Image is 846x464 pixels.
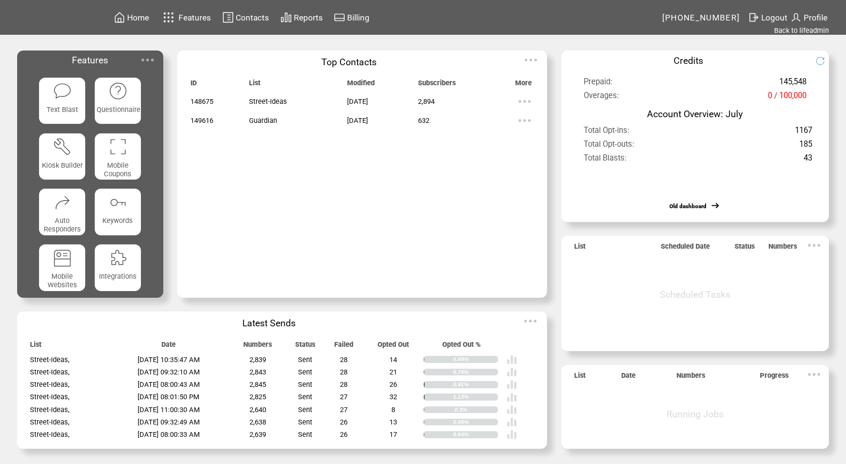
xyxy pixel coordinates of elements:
[790,11,802,23] img: profile.svg
[389,430,397,439] span: 17
[53,81,72,101] img: text-blast.svg
[53,193,72,212] img: auto-responders.svg
[298,368,312,376] span: Sent
[127,13,149,22] span: Home
[455,406,498,414] div: 0.3%
[760,371,788,384] span: Progress
[515,92,534,111] img: ellypsis.svg
[298,380,312,389] span: Sent
[805,365,824,384] img: ellypsis.svg
[30,355,70,364] span: Street-Ideas,
[347,13,369,22] span: Billing
[389,355,397,364] span: 14
[44,216,81,233] span: Auto Responders
[507,379,517,390] img: poll%20-%20white.svg
[574,371,586,384] span: List
[109,137,128,156] img: coupons.svg
[321,57,377,68] span: Top Contacts
[453,431,498,438] div: 0.64%
[95,244,141,291] a: Integrations
[39,133,85,180] a: Kiosk Builder
[95,133,141,180] a: Mobile Coupons
[660,289,730,300] span: Scheduled Tasks
[453,393,498,401] div: 1.13%
[768,242,797,255] span: Numbers
[340,368,348,376] span: 28
[347,79,375,92] span: Modified
[507,392,517,403] img: poll%20-%20white.svg
[295,340,315,353] span: Status
[249,116,277,125] span: Guardian
[242,318,296,329] span: Latest Sends
[340,418,348,426] span: 26
[298,355,312,364] span: Sent
[249,79,260,92] span: List
[507,354,517,365] img: poll%20-%20white.svg
[97,105,140,114] span: Questionnaire
[669,203,707,210] a: Old dashboard
[95,78,141,124] a: Questionnaire
[279,10,324,25] a: Reports
[53,137,72,156] img: tool%201.svg
[102,216,133,225] span: Keywords
[298,418,312,426] span: Sent
[761,13,787,22] span: Logout
[298,393,312,401] span: Sent
[795,126,812,140] span: 1167
[768,91,806,105] span: 0 / 100,000
[389,393,397,401] span: 32
[453,356,498,363] div: 0.49%
[805,236,824,255] img: ellypsis.svg
[47,105,78,114] span: Text Blast
[138,405,200,414] span: [DATE] 11:00:30 AM
[334,11,345,23] img: creidtcard.svg
[249,430,266,439] span: 2,639
[521,312,540,331] img: ellypsis.svg
[249,393,266,401] span: 2,825
[249,97,287,106] span: Street-Ideas
[507,429,517,440] img: poll%20-%20white.svg
[138,368,200,376] span: [DATE] 09:32:10 AM
[442,340,481,353] span: Opted Out %
[236,13,269,22] span: Contacts
[30,430,70,439] span: Street-Ideas,
[190,97,213,106] span: 148675
[584,140,634,153] span: Total Opt-outs:
[347,116,368,125] span: [DATE]
[584,91,619,105] span: Overages:
[804,153,812,167] span: 43
[30,380,70,389] span: Street-Ideas,
[667,409,724,420] span: Running Jobs
[109,193,128,212] img: keywords.svg
[340,393,348,401] span: 27
[138,430,200,439] span: [DATE] 08:00:33 AM
[138,380,200,389] span: [DATE] 08:00:43 AM
[138,355,200,364] span: [DATE] 10:35:47 AM
[574,242,586,255] span: List
[249,405,266,414] span: 2,640
[249,418,266,426] span: 2,638
[677,371,705,384] span: Numbers
[95,189,141,235] a: Keywords
[746,10,789,25] a: Logout
[159,8,213,27] a: Features
[109,81,128,101] img: questionnaire.svg
[138,50,157,70] img: ellypsis.svg
[30,340,41,353] span: List
[674,55,703,66] span: Credits
[621,371,636,384] span: Date
[418,97,435,106] span: 2,894
[779,77,806,91] span: 145,548
[39,244,85,291] a: Mobile Websites
[104,161,131,178] span: Mobile Coupons
[584,126,629,140] span: Total Opt-ins:
[507,417,517,427] img: poll%20-%20white.svg
[735,242,755,255] span: Status
[221,10,270,25] a: Contacts
[584,153,627,167] span: Total Blasts:
[347,97,368,106] span: [DATE]
[774,26,829,35] a: Back to lifeadmin
[799,140,812,153] span: 185
[453,381,498,388] div: 0.91%
[647,109,743,120] span: Account Overview: July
